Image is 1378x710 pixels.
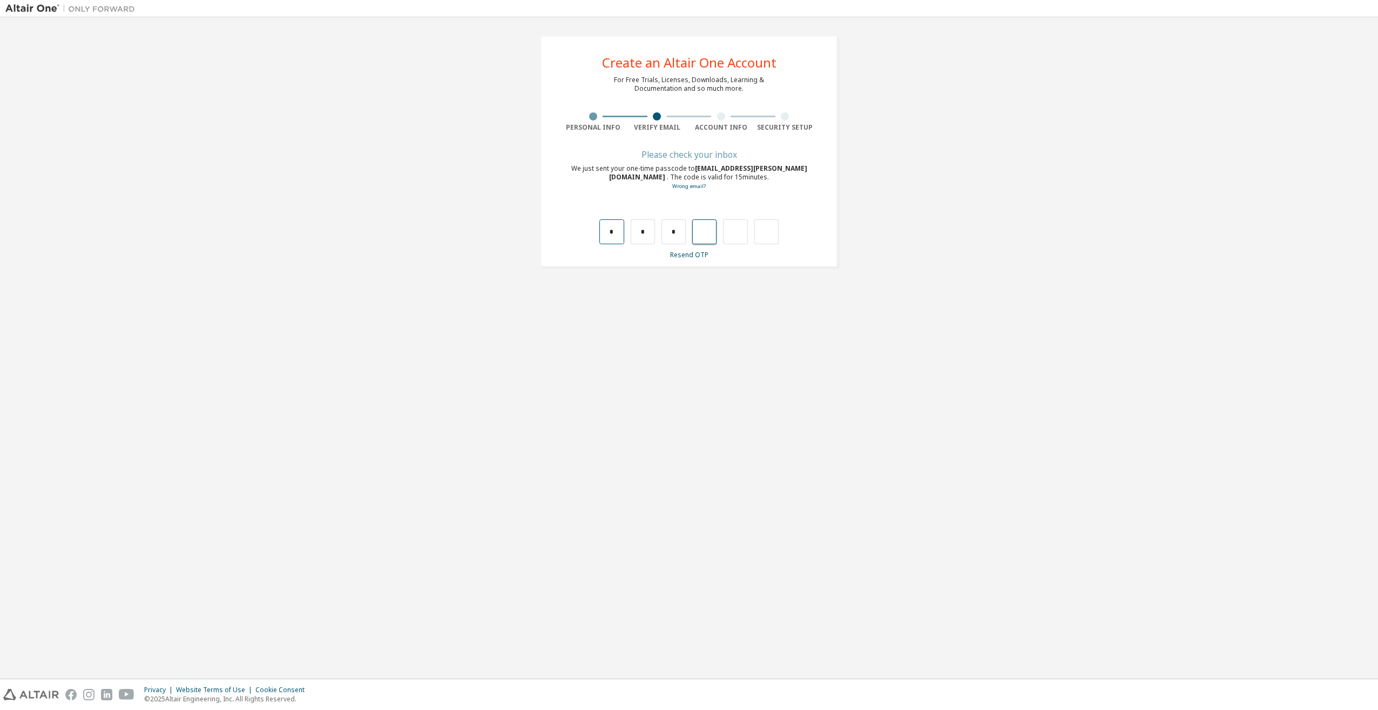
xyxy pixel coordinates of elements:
div: Please check your inbox [561,151,817,158]
p: © 2025 Altair Engineering, Inc. All Rights Reserved. [144,694,311,704]
a: Resend OTP [670,250,708,259]
div: Website Terms of Use [176,686,255,694]
a: Go back to the registration form [672,183,706,190]
div: We just sent your one-time passcode to . The code is valid for 15 minutes. [561,164,817,191]
div: Cookie Consent [255,686,311,694]
img: youtube.svg [119,689,134,700]
img: instagram.svg [83,689,94,700]
img: linkedin.svg [101,689,112,700]
img: Altair One [5,3,140,14]
div: Create an Altair One Account [602,56,776,69]
img: altair_logo.svg [3,689,59,700]
span: [EMAIL_ADDRESS][PERSON_NAME][DOMAIN_NAME] [609,164,807,182]
img: facebook.svg [65,689,77,700]
div: Account Info [689,123,753,132]
div: Security Setup [753,123,818,132]
div: Verify Email [625,123,690,132]
div: For Free Trials, Licenses, Downloads, Learning & Documentation and so much more. [614,76,764,93]
div: Personal Info [561,123,625,132]
div: Privacy [144,686,176,694]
